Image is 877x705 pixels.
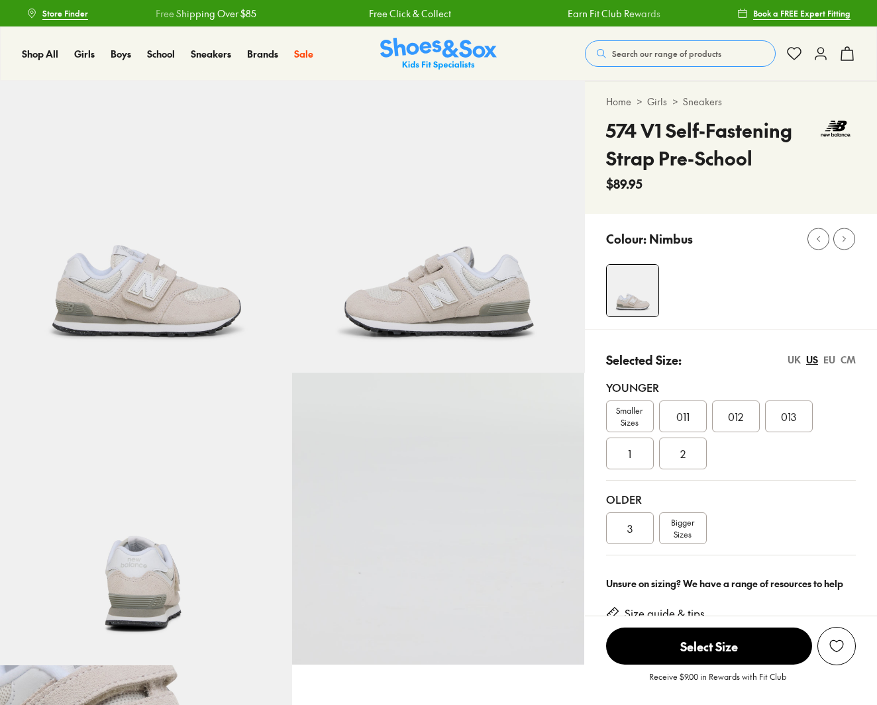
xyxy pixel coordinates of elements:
[606,351,682,369] p: Selected Size:
[606,95,631,109] a: Home
[74,47,95,61] a: Girls
[294,47,313,61] a: Sale
[753,7,851,19] span: Book a FREE Expert Fitting
[585,40,776,67] button: Search our range of products
[627,520,633,536] span: 3
[147,47,175,61] a: School
[606,577,856,590] div: Unsure on sizing? We have a range of resources to help
[147,47,175,60] span: School
[606,95,856,109] div: > >
[671,516,694,540] span: Bigger Sizes
[191,47,231,61] a: Sneakers
[628,446,631,461] span: 1
[816,117,856,141] img: Vendor logo
[292,373,584,665] a: 574 V1 Self-Fastening Strap Pre-School Nimbus Cloud
[607,404,653,428] span: Smaller Sizes
[625,606,705,621] a: Size guide & tips
[111,47,131,60] span: Boys
[294,47,313,60] span: Sale
[607,265,658,316] img: 4-473955_1
[26,1,88,25] a: Store Finder
[606,627,812,665] button: Select Size
[366,7,448,21] a: Free Click & Collect
[806,353,818,367] div: US
[676,408,690,424] span: 011
[191,47,231,60] span: Sneakers
[788,353,801,367] div: UK
[649,671,786,694] p: Receive $9.00 in Rewards with Fit Club
[606,379,856,395] div: Younger
[606,175,643,193] span: $89.95
[153,7,254,21] a: Free Shipping Over $85
[737,1,851,25] a: Book a FREE Expert Fitting
[817,627,856,665] button: Add to Wishlist
[247,47,278,61] a: Brands
[649,230,693,248] p: Nimbus
[380,38,497,70] img: SNS_Logo_Responsive.svg
[247,47,278,60] span: Brands
[728,408,743,424] span: 012
[565,7,658,21] a: Earn Fit Club Rewards
[22,47,58,60] span: Shop All
[22,47,58,61] a: Shop All
[606,491,856,507] div: Older
[612,48,721,60] span: Search our range of products
[606,628,812,665] span: Select Size
[380,38,497,70] a: Shoes & Sox
[683,95,722,109] a: Sneakers
[781,408,796,424] span: 013
[841,353,856,367] div: CM
[647,95,667,109] a: Girls
[42,7,88,19] span: Store Finder
[111,47,131,61] a: Boys
[292,81,584,373] img: 5-491372_1
[606,230,646,248] p: Colour:
[606,117,816,172] h4: 574 V1 Self-Fastening Strap Pre-School
[680,446,686,461] span: 2
[74,47,95,60] span: Girls
[823,353,835,367] div: EU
